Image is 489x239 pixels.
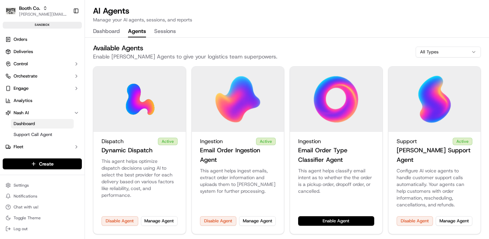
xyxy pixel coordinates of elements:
img: Dynamic Dispatch [115,75,164,124]
a: Analytics [3,95,82,106]
img: Email Order Type Classifier Agent [312,75,361,124]
span: Log out [14,226,28,232]
button: Fleet [3,141,82,152]
p: Manage your AI agents, sessions, and reports [93,16,192,23]
div: Active [453,138,472,145]
span: Deliveries [14,49,33,55]
button: Engage [3,83,82,94]
button: Sessions [154,26,176,37]
span: Settings [14,183,29,188]
div: Support [397,137,473,146]
button: Booth Co.Booth Co.[PERSON_NAME][EMAIL_ADDRESS][DOMAIN_NAME] [3,3,70,19]
span: Fleet [14,144,23,150]
span: Dashboard [14,121,35,127]
button: Log out [3,224,82,234]
div: Ingestion [200,137,276,146]
button: Manage Agent [436,216,472,226]
span: Support Call Agent [14,132,52,138]
p: Configure AI voice agents to handle customer support calls automatically. Your agents can help cu... [397,167,473,208]
span: Analytics [14,98,32,104]
button: Control [3,58,82,69]
a: Deliveries [3,46,82,57]
span: Create [39,160,54,167]
span: Engage [14,85,29,91]
button: Nash AI [3,107,82,118]
div: Dispatch [102,137,178,146]
img: Email Order Ingestion Agent [213,75,262,124]
button: Orchestrate [3,71,82,82]
button: Settings [3,181,82,190]
button: Manage Agent [239,216,276,226]
span: Chat with us! [14,204,38,210]
div: Ingestion [298,137,374,146]
h2: Available Agents [93,43,277,53]
p: This agent helps optimize dispatch decisions using AI to select the best provider for each delive... [102,158,178,199]
h3: Email Order Ingestion Agent [200,146,276,165]
span: Control [14,61,28,67]
button: Dashboard [93,26,120,37]
p: Enable [PERSON_NAME] Agents to give your logistics team superpowers. [93,53,277,61]
span: Nash AI [14,110,29,116]
div: Active [256,138,276,145]
button: Disable Agent [397,216,433,226]
button: Disable Agent [102,216,138,226]
span: Notifications [14,193,37,199]
button: Enable Agent [298,216,374,226]
span: Orchestrate [14,73,37,79]
div: sandbox [3,22,82,29]
button: Notifications [3,191,82,201]
button: Booth Co. [19,5,40,12]
div: Active [158,138,178,145]
button: [PERSON_NAME][EMAIL_ADDRESS][DOMAIN_NAME] [19,12,68,17]
button: Manage Agent [141,216,178,226]
h3: [PERSON_NAME] Support Agent [397,146,473,165]
span: Toggle Theme [14,215,41,221]
h1: AI Agents [93,5,192,16]
p: This agent helps classify email intent as to whether the the order is a pickup order, dropoff ord... [298,167,374,194]
button: Disable Agent [200,216,237,226]
img: Charlie Support Agent [410,75,459,124]
img: Booth Co. [5,7,16,15]
a: Dashboard [11,119,74,129]
span: Orders [14,36,27,42]
button: Chat with us! [3,202,82,212]
h3: Email Order Type Classifier Agent [298,146,374,165]
button: Toggle Theme [3,213,82,223]
button: Agents [128,26,146,37]
h3: Dynamic Dispatch [102,146,152,155]
p: This agent helps ingest emails, extract order information and uploads them to [PERSON_NAME] syste... [200,167,276,194]
a: Orders [3,34,82,45]
button: Create [3,158,82,169]
a: Support Call Agent [11,130,74,139]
